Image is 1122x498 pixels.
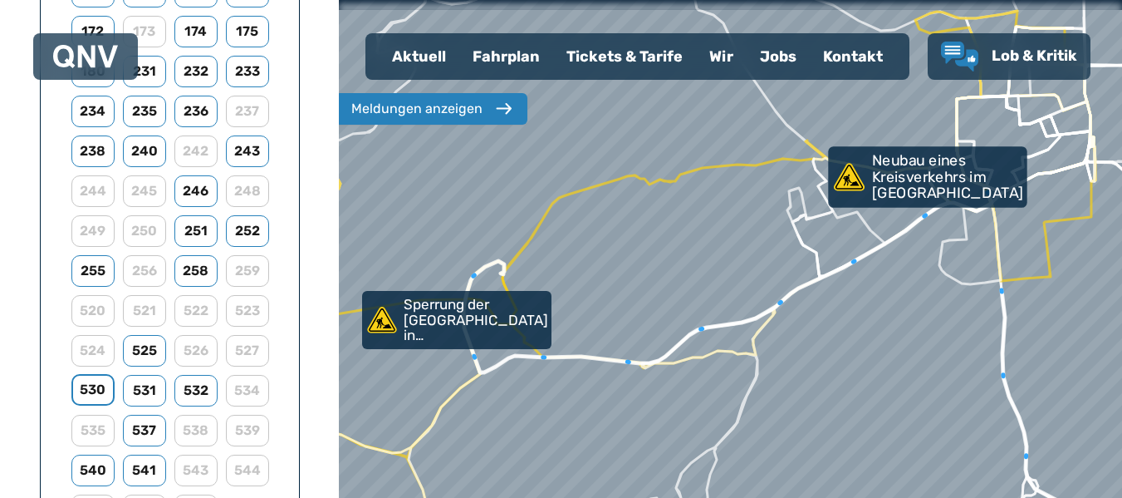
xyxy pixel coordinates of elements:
[379,35,459,78] a: Aktuell
[459,35,553,78] a: Fahrplan
[53,40,118,73] a: QNV Logo
[833,148,1016,206] div: Neubau eines Kreisverkehrs im [GEOGRAPHIC_DATA]
[351,99,483,119] div: Meldungen anzeigen
[747,35,810,78] a: Jobs
[941,42,1077,71] a: Lob & Kritik
[872,153,1024,202] p: Neubau eines Kreisverkehrs im [GEOGRAPHIC_DATA]
[335,93,527,125] button: Meldungen anzeigen
[404,297,548,343] p: Sperrung der [GEOGRAPHIC_DATA] in [GEOGRAPHIC_DATA]
[53,45,118,68] img: QNV Logo
[696,35,747,78] a: Wir
[362,291,551,349] a: Sperrung der [GEOGRAPHIC_DATA] in [GEOGRAPHIC_DATA]
[992,47,1077,65] span: Lob & Kritik
[553,35,696,78] a: Tickets & Tarife
[828,146,1026,208] a: Neubau eines Kreisverkehrs im [GEOGRAPHIC_DATA]
[810,35,896,78] a: Kontakt
[362,291,545,349] div: Sperrung der [GEOGRAPHIC_DATA] in [GEOGRAPHIC_DATA]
